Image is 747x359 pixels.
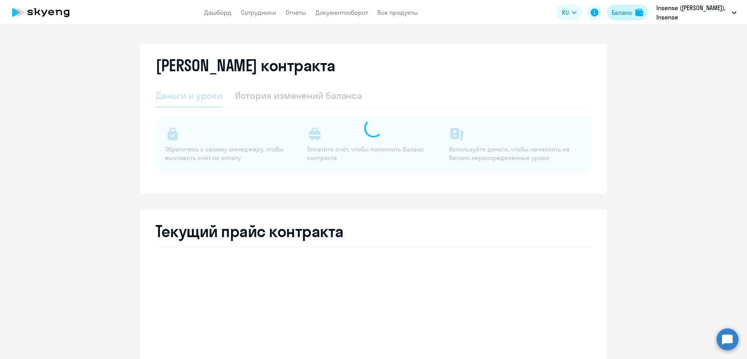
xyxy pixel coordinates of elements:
[562,8,569,17] span: RU
[377,9,418,16] a: Все продукты
[241,9,276,16] a: Сотрудники
[656,3,729,22] p: Insense ([PERSON_NAME]), Insense
[607,5,648,20] button: Балансbalance
[652,3,740,22] button: Insense ([PERSON_NAME]), Insense
[156,222,591,241] h2: Текущий прайс контракта
[635,9,643,16] img: balance
[316,9,368,16] a: Документооборот
[612,8,632,17] div: Баланс
[556,5,582,20] button: RU
[204,9,231,16] a: Дашборд
[286,9,306,16] a: Отчеты
[156,56,335,75] h2: [PERSON_NAME] контракта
